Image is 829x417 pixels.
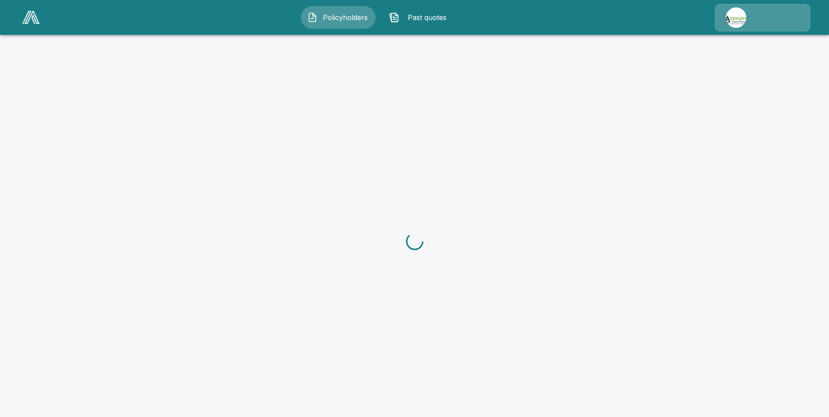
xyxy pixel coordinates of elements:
button: Policyholders IconPolicyholders [301,6,376,29]
img: AA Logo [22,11,40,24]
span: Policyholders [321,12,369,23]
button: Past quotes IconPast quotes [383,6,457,29]
img: Past quotes Icon [389,12,399,23]
img: Policyholders Icon [307,12,318,23]
span: Past quotes [403,12,451,23]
